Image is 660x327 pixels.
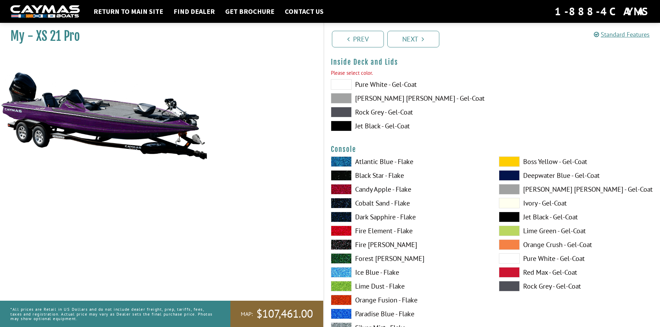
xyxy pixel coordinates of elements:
label: Black Star - Flake [331,170,485,181]
label: Ivory - Gel-Coat [499,198,653,208]
label: Pure White - Gel-Coat [331,79,485,90]
label: Red Max - Gel-Coat [499,267,653,278]
label: Candy Apple - Flake [331,184,485,194]
label: Jet Black - Gel-Coat [499,212,653,222]
label: Fire [PERSON_NAME] [331,239,485,250]
a: Get Brochure [222,7,278,16]
label: Lime Dust - Flake [331,281,485,291]
a: Prev [332,31,384,47]
a: MAP:$107,461.00 [230,301,323,327]
label: Ice Blue - Flake [331,267,485,278]
label: Forest [PERSON_NAME] [331,253,485,264]
h4: Console [331,145,653,154]
label: [PERSON_NAME] [PERSON_NAME] - Gel-Coat [331,93,485,103]
h1: My - XS 21 Pro [10,28,306,44]
a: Find Dealer [170,7,218,16]
label: Boss Yellow - Gel-Coat [499,156,653,167]
a: Next [387,31,439,47]
label: [PERSON_NAME] [PERSON_NAME] - Gel-Coat [499,184,653,194]
label: Rock Grey - Gel-Coat [499,281,653,291]
h4: Inside Deck and Lids [331,58,653,66]
label: Rock Grey - Gel-Coat [331,107,485,117]
div: 1-888-4CAYMAS [555,4,650,19]
span: MAP: [241,310,253,318]
label: Deepwater Blue - Gel-Coat [499,170,653,181]
label: Jet Black - Gel-Coat [331,121,485,131]
label: Orange Fusion - Flake [331,295,485,305]
a: Return to main site [90,7,167,16]
p: *All prices are Retail in US Dollars and do not include dealer freight, prep, tariffs, fees, taxe... [10,303,215,324]
a: Standard Features [594,30,650,38]
span: $107,461.00 [256,307,313,321]
label: Pure White - Gel-Coat [499,253,653,264]
label: Paradise Blue - Flake [331,309,485,319]
a: Contact Us [281,7,327,16]
label: Dark Sapphire - Flake [331,212,485,222]
div: Please select color. [331,69,653,77]
img: white-logo-c9c8dbefe5ff5ceceb0f0178aa75bf4bb51f6bca0971e226c86eb53dfe498488.png [10,5,80,18]
label: Orange Crush - Gel-Coat [499,239,653,250]
label: Lime Green - Gel-Coat [499,226,653,236]
label: Atlantic Blue - Flake [331,156,485,167]
label: Cobalt Sand - Flake [331,198,485,208]
label: Fire Element - Flake [331,226,485,236]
